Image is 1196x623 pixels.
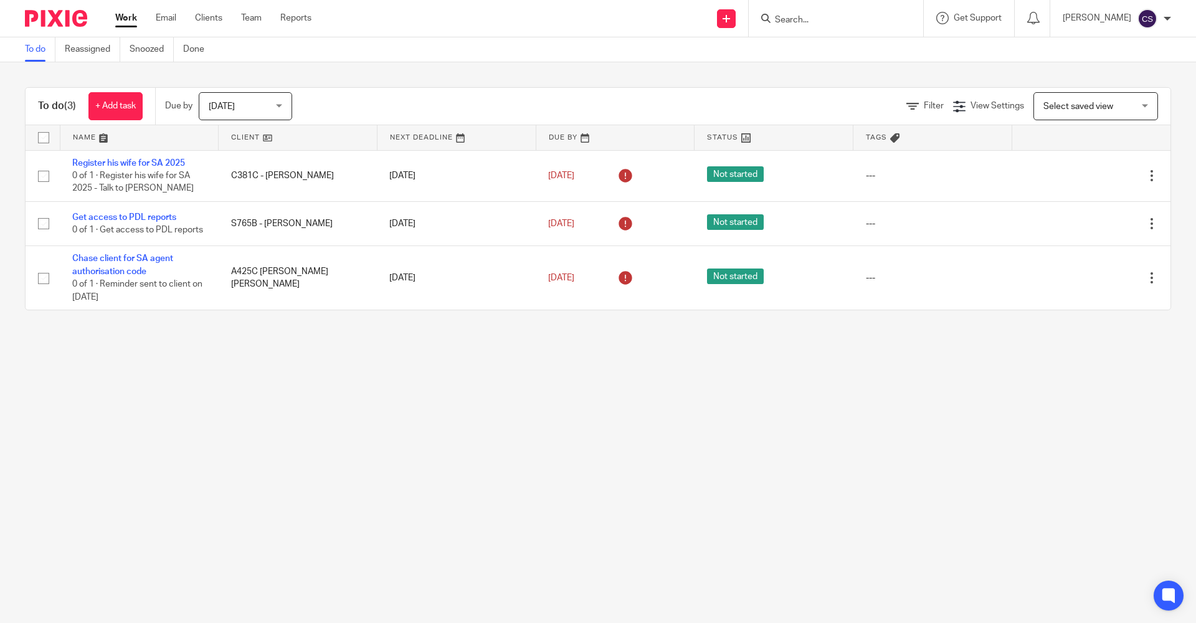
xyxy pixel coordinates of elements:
a: Reports [280,12,311,24]
td: S765B - [PERSON_NAME] [219,201,377,245]
span: Get Support [954,14,1002,22]
img: Pixie [25,10,87,27]
a: Register his wife for SA 2025 [72,159,185,168]
td: [DATE] [377,246,536,310]
a: Chase client for SA agent authorisation code [72,254,173,275]
span: View Settings [971,102,1024,110]
span: [DATE] [209,102,235,111]
p: [PERSON_NAME] [1063,12,1131,24]
span: 0 of 1 · Register his wife for SA 2025 - Talk to [PERSON_NAME] [72,171,194,193]
td: A425C [PERSON_NAME] [PERSON_NAME] [219,246,377,310]
span: 0 of 1 · Get access to PDL reports [72,226,203,234]
span: Tags [866,134,887,141]
a: Done [183,37,214,62]
input: Search [774,15,886,26]
img: svg%3E [1137,9,1157,29]
span: Select saved view [1043,102,1113,111]
h1: To do [38,100,76,113]
a: Snoozed [130,37,174,62]
div: --- [866,217,1000,230]
div: --- [866,272,1000,284]
a: Team [241,12,262,24]
div: --- [866,169,1000,182]
span: Not started [707,269,764,284]
span: 0 of 1 · Reminder sent to client on [DATE] [72,280,202,302]
span: (3) [64,101,76,111]
a: Clients [195,12,222,24]
span: [DATE] [548,273,574,282]
span: Not started [707,166,764,182]
span: [DATE] [548,219,574,228]
td: [DATE] [377,150,536,201]
span: Not started [707,214,764,230]
td: [DATE] [377,201,536,245]
a: Get access to PDL reports [72,213,176,222]
a: Work [115,12,137,24]
span: [DATE] [548,171,574,180]
p: Due by [165,100,192,112]
a: To do [25,37,55,62]
span: Filter [924,102,944,110]
td: C381C - [PERSON_NAME] [219,150,377,201]
a: + Add task [88,92,143,120]
a: Reassigned [65,37,120,62]
a: Email [156,12,176,24]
